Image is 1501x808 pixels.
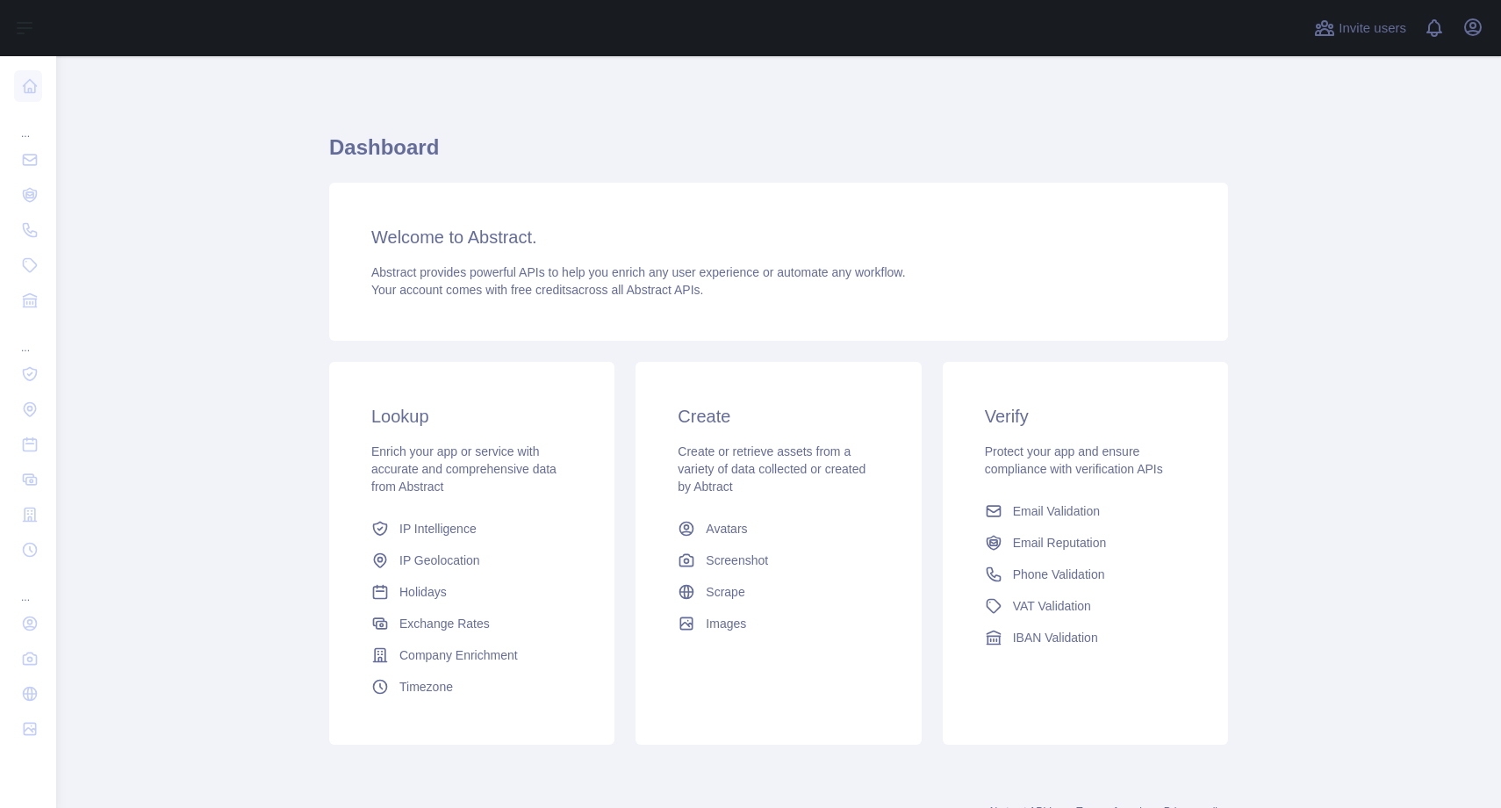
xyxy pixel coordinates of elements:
[1013,502,1100,520] span: Email Validation
[364,639,579,671] a: Company Enrichment
[399,678,453,696] span: Timezone
[978,527,1193,559] a: Email Reputation
[371,404,572,429] h3: Lookup
[985,444,1163,476] span: Protect your app and ensure compliance with verification APIs
[1339,18,1406,39] span: Invite users
[1311,14,1410,42] button: Invite users
[399,615,490,632] span: Exchange Rates
[371,225,1186,249] h3: Welcome to Abstract.
[678,444,865,494] span: Create or retrieve assets from a variety of data collected or created by Abtract
[978,590,1193,622] a: VAT Validation
[511,283,571,297] span: free credits
[671,513,886,545] a: Avatars
[1013,566,1105,583] span: Phone Validation
[364,513,579,545] a: IP Intelligence
[678,404,879,429] h3: Create
[364,608,579,639] a: Exchange Rates
[14,105,42,141] div: ...
[14,569,42,604] div: ...
[706,583,744,601] span: Scrape
[371,444,557,494] span: Enrich your app or service with accurate and comprehensive data from Abstract
[1013,629,1098,646] span: IBAN Validation
[671,608,886,639] a: Images
[364,671,579,703] a: Timezone
[364,576,579,608] a: Holidays
[985,404,1186,429] h3: Verify
[706,552,768,569] span: Screenshot
[706,615,746,632] span: Images
[671,545,886,576] a: Screenshot
[364,545,579,576] a: IP Geolocation
[978,495,1193,527] a: Email Validation
[399,552,480,569] span: IP Geolocation
[978,559,1193,590] a: Phone Validation
[978,622,1193,653] a: IBAN Validation
[371,265,906,279] span: Abstract provides powerful APIs to help you enrich any user experience or automate any workflow.
[399,583,447,601] span: Holidays
[399,646,518,664] span: Company Enrichment
[329,133,1228,176] h1: Dashboard
[671,576,886,608] a: Scrape
[399,520,477,537] span: IP Intelligence
[1013,597,1091,615] span: VAT Validation
[1013,534,1107,552] span: Email Reputation
[14,320,42,355] div: ...
[706,520,747,537] span: Avatars
[371,283,703,297] span: Your account comes with across all Abstract APIs.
